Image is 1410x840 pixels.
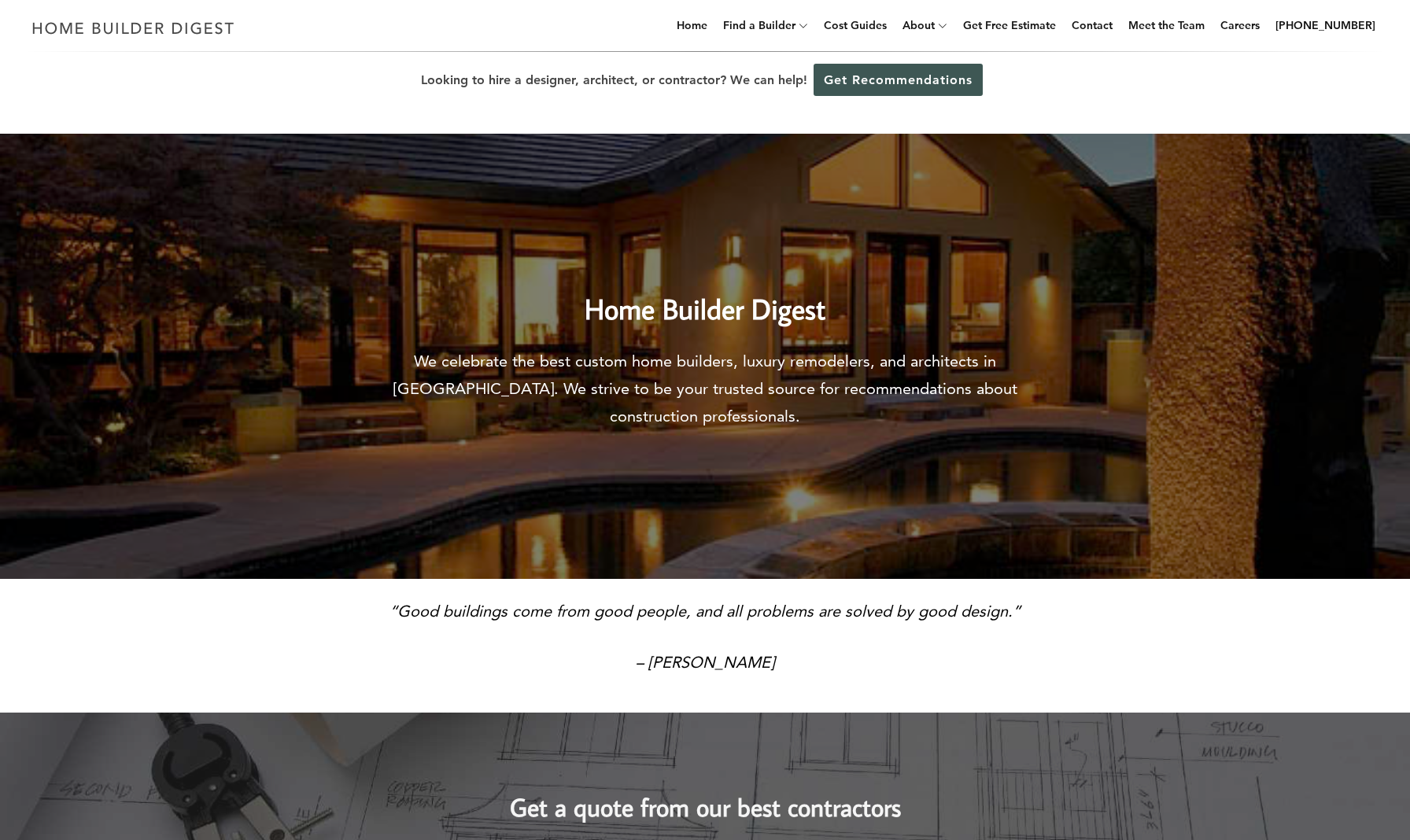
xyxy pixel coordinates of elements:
h2: Get a quote from our best contractors [362,763,1048,826]
p: We celebrate the best custom home builders, luxury remodelers, and architects in [GEOGRAPHIC_DATA... [371,348,1039,430]
em: – [PERSON_NAME] [636,653,774,672]
em: “Good buildings come from good people, and all problems are solved by good design.” [389,602,1021,621]
img: Home Builder Digest [25,13,242,43]
h2: Home Builder Digest [371,260,1039,330]
a: Get Recommendations [814,64,983,96]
